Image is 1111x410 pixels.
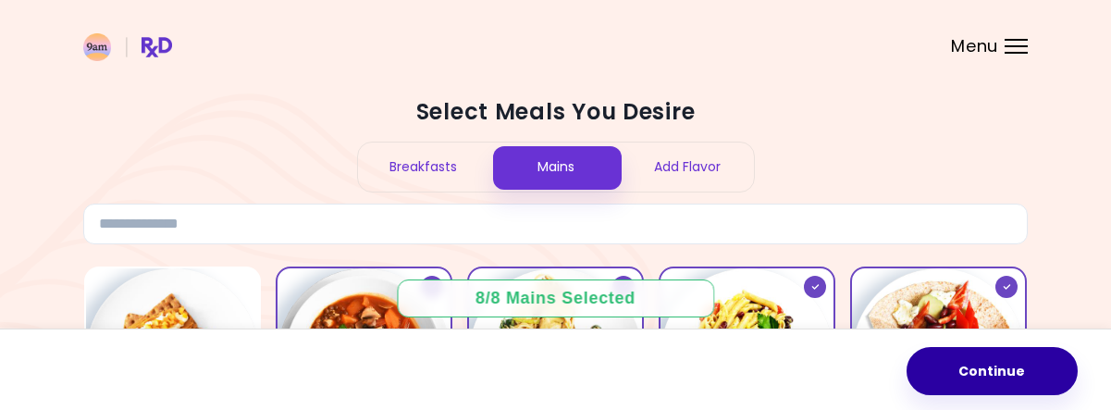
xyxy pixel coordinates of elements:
[489,143,622,192] div: Mains
[951,38,998,55] span: Menu
[463,287,649,310] div: 8 / 8 Mains Selected
[83,33,172,61] img: RxDiet
[622,143,754,192] div: Add Flavor
[907,347,1078,395] button: Continue
[358,143,490,192] div: Breakfasts
[83,97,1028,127] h2: Select Meals You Desire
